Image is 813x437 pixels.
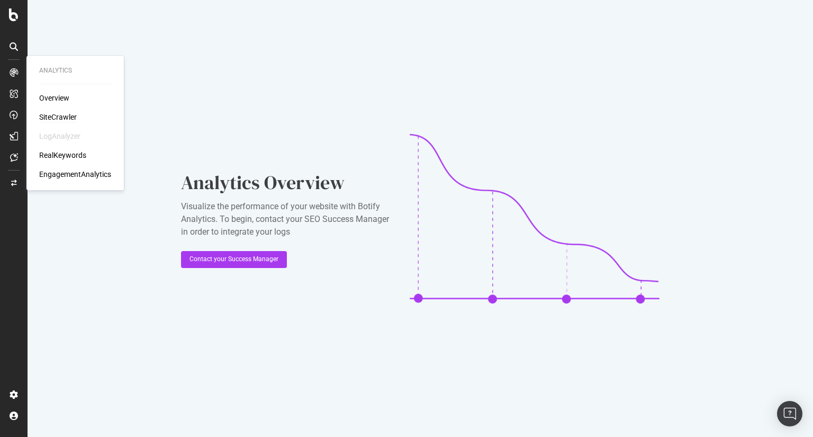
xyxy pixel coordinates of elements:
a: SiteCrawler [39,112,77,122]
div: Visualize the performance of your website with Botify Analytics. To begin, contact your SEO Succe... [181,200,393,238]
div: Analytics Overview [181,170,393,196]
button: Contact your Success Manager [181,251,287,268]
div: LogAnalyzer [39,131,80,141]
div: Contact your Success Manager [189,255,278,264]
a: RealKeywords [39,150,86,160]
div: Analytics [39,66,111,75]
a: Overview [39,93,69,103]
img: CaL_T18e.png [410,134,660,304]
a: EngagementAnalytics [39,169,111,180]
div: Open Intercom Messenger [777,401,802,426]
